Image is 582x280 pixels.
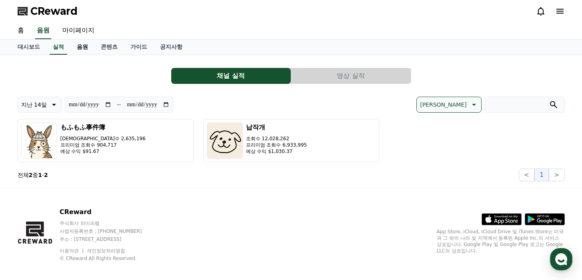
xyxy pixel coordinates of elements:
[60,207,157,217] p: CReward
[2,214,53,234] a: 홈
[534,169,549,181] button: 1
[437,228,565,254] p: App Store, iCloud, iCloud Drive 및 iTunes Store는 미국과 그 밖의 나라 및 지역에서 등록된 Apple Inc.의 서비스 상표입니다. Goo...
[60,142,146,148] p: 프리미엄 조회수 904,717
[73,226,83,232] span: 대화
[124,40,154,55] a: 가이드
[70,40,94,55] a: 음원
[60,148,146,155] p: 예상 수익 $91.67
[549,169,564,181] button: >
[35,22,51,39] a: 음원
[416,97,481,113] button: [PERSON_NAME]
[116,100,122,109] p: ~
[18,5,78,18] a: CReward
[291,68,411,84] button: 영상 실적
[246,142,307,148] p: 프리미엄 조회수 6,933,995
[94,40,124,55] a: 콘텐츠
[21,99,47,110] p: 지난 14일
[60,123,146,132] h3: もふもふ事件簿
[246,148,307,155] p: 예상 수익 $1,030.37
[60,255,157,262] p: © CReward All Rights Reserved.
[18,97,62,113] button: 지난 14일
[203,119,379,162] button: 납작개 조회수 12,028,262 프리미엄 조회수 6,933,995 예상 수익 $1,030.37
[103,214,154,234] a: 설정
[124,226,133,232] span: 설정
[171,68,291,84] button: 채널 실적
[246,135,307,142] p: 조회수 12,028,262
[60,228,157,234] p: 사업자등록번호 : [PHONE_NUMBER]
[56,22,101,39] a: 마이페이지
[60,236,157,242] p: 주소 : [STREET_ADDRESS]
[207,123,243,159] img: 납작개
[60,220,157,226] p: 주식회사 와이피랩
[50,40,67,55] a: 실적
[154,40,189,55] a: 공지사항
[60,248,85,254] a: 이용약관
[246,123,307,132] h3: 납작개
[420,99,466,110] p: [PERSON_NAME]
[30,5,78,18] span: CReward
[53,214,103,234] a: 대화
[29,172,33,178] strong: 2
[60,135,146,142] p: [DEMOGRAPHIC_DATA]수 2,635,196
[11,40,46,55] a: 대시보드
[44,172,48,178] strong: 2
[21,123,57,159] img: もふもふ事件簿
[519,169,534,181] button: <
[18,119,194,162] button: もふもふ事件簿 [DEMOGRAPHIC_DATA]수 2,635,196 프리미엄 조회수 904,717 예상 수익 $91.67
[18,171,48,179] p: 전체 중 -
[11,22,30,39] a: 홈
[87,248,125,254] a: 개인정보처리방침
[38,172,42,178] strong: 1
[25,226,30,232] span: 홈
